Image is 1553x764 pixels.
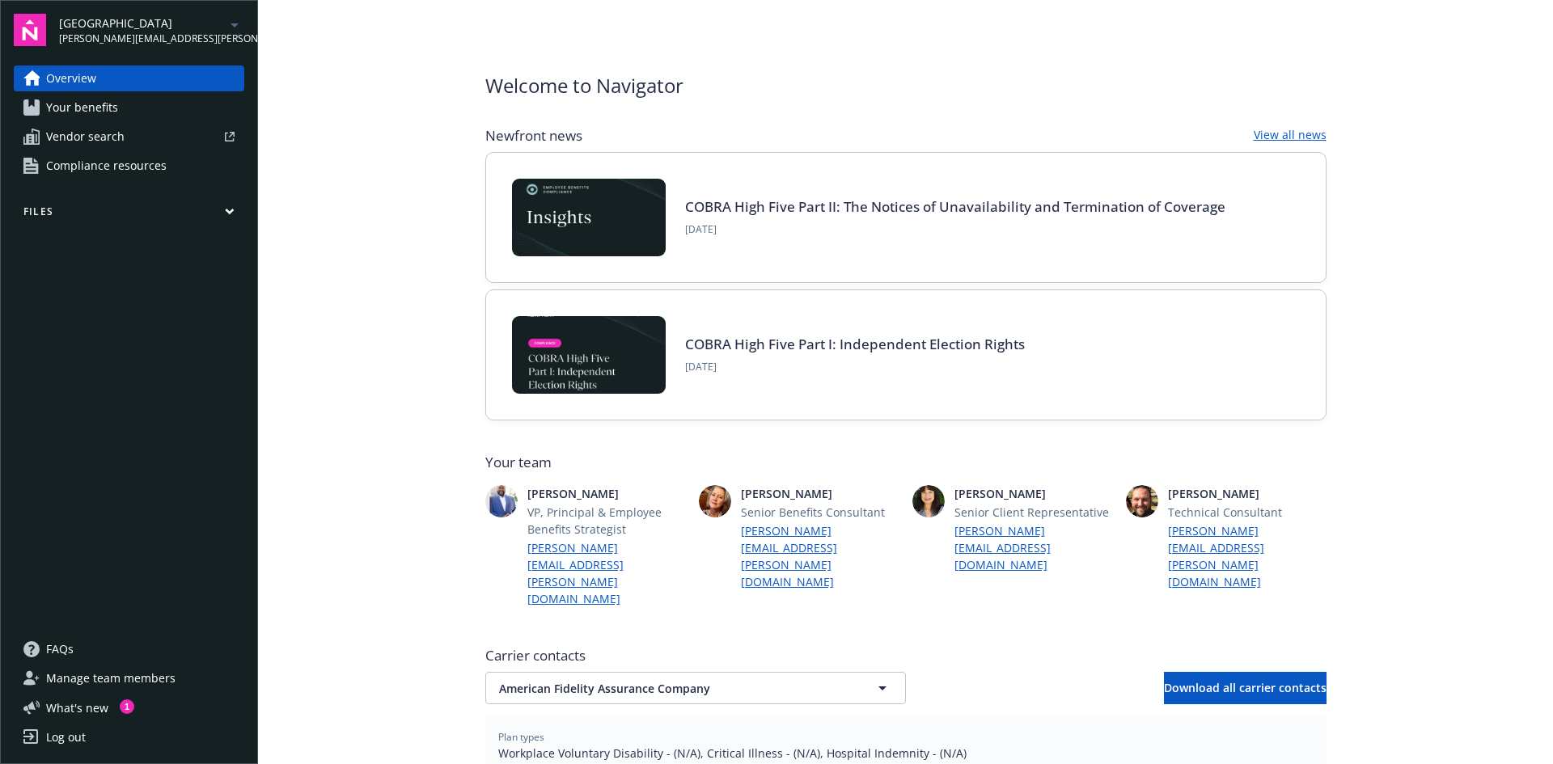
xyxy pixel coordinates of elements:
span: FAQs [46,636,74,662]
div: Log out [46,724,86,750]
span: VP, Principal & Employee Benefits Strategist [527,504,686,538]
span: Your team [485,453,1327,472]
img: photo [912,485,945,517]
a: FAQs [14,636,244,662]
span: Your benefits [46,95,118,120]
a: Your benefits [14,95,244,120]
span: Plan types [498,730,1314,745]
img: BLOG-Card Image - Compliance - COBRA High Five Pt 1 07-18-25.jpg [512,316,666,394]
a: Compliance resources [14,153,244,179]
span: [PERSON_NAME] [954,485,1113,502]
span: Senior Benefits Consultant [741,504,899,521]
span: Carrier contacts [485,646,1327,665]
span: [PERSON_NAME] [527,485,686,502]
img: photo [485,485,518,517]
a: [PERSON_NAME][EMAIL_ADDRESS][PERSON_NAME][DOMAIN_NAME] [741,522,899,590]
a: COBRA High Five Part II: The Notices of Unavailability and Termination of Coverage [685,197,1225,216]
a: COBRA High Five Part I: Independent Election Rights [685,335,1025,353]
span: Senior Client Representative [954,504,1113,521]
span: Overview [46,65,96,91]
img: photo [1126,485,1158,517]
span: [PERSON_NAME][EMAIL_ADDRESS][PERSON_NAME][DOMAIN_NAME] [59,32,225,46]
a: arrowDropDown [225,15,244,34]
a: View all news [1254,126,1327,146]
span: [GEOGRAPHIC_DATA] [59,15,225,32]
span: [PERSON_NAME] [1168,485,1327,502]
img: Card Image - EB Compliance Insights.png [512,179,666,256]
span: Technical Consultant [1168,504,1327,521]
a: [PERSON_NAME][EMAIL_ADDRESS][PERSON_NAME][DOMAIN_NAME] [1168,522,1327,590]
a: Manage team members [14,665,244,691]
button: What's new1 [14,699,134,716]
button: [GEOGRAPHIC_DATA][PERSON_NAME][EMAIL_ADDRESS][PERSON_NAME][DOMAIN_NAME]arrowDropDown [59,14,244,46]
span: Workplace Voluntary Disability - (N/A), Critical Illness - (N/A), Hospital Indemnity - (N/A) [498,745,1314,762]
span: Vendor search [46,124,125,150]
button: Download all carrier contacts [1164,672,1327,704]
span: [DATE] [685,360,1025,374]
span: Welcome to Navigator [485,71,683,100]
span: What ' s new [46,699,108,716]
a: [PERSON_NAME][EMAIL_ADDRESS][DOMAIN_NAME] [954,522,1113,573]
button: Files [14,205,244,225]
a: Vendor search [14,124,244,150]
span: [PERSON_NAME] [741,485,899,502]
div: 1 [120,699,134,714]
span: Manage team members [46,665,176,691]
button: American Fidelity Assurance Company [485,672,906,704]
span: Download all carrier contacts [1164,680,1327,695]
a: [PERSON_NAME][EMAIL_ADDRESS][PERSON_NAME][DOMAIN_NAME] [527,539,686,607]
a: Overview [14,65,244,91]
span: [DATE] [685,222,1225,237]
img: navigator-logo.svg [14,14,46,46]
img: photo [699,485,731,517]
span: Compliance resources [46,153,167,179]
span: American Fidelity Assurance Company [499,680,836,697]
span: Newfront news [485,126,582,146]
